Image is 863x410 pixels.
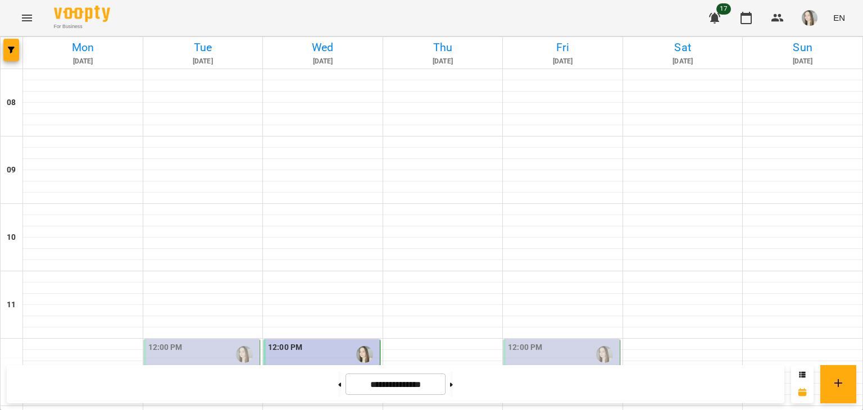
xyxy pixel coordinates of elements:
label: 12:00 PM [508,341,542,354]
h6: [DATE] [625,56,741,67]
span: For Business [54,23,110,30]
label: 12:00 PM [268,341,302,354]
h6: 08 [7,97,16,109]
h6: Mon [25,39,141,56]
h6: Fri [505,39,621,56]
h6: Thu [385,39,501,56]
button: Menu [13,4,40,31]
h6: Sat [625,39,741,56]
h6: Sun [744,39,861,56]
img: Ярослава Барабаш [356,346,373,363]
h6: Wed [265,39,381,56]
h6: [DATE] [265,56,381,67]
span: 17 [716,3,731,15]
h6: 10 [7,231,16,244]
img: a8d7fb5a1d89beb58b3ded8a11ed441a.jpeg [802,10,817,26]
img: Ярослава Барабаш [596,346,613,363]
label: 12:00 PM [148,341,183,354]
h6: [DATE] [744,56,861,67]
h6: Tue [145,39,261,56]
h6: 11 [7,299,16,311]
img: Ярослава Барабаш [236,346,253,363]
h6: [DATE] [385,56,501,67]
h6: 09 [7,164,16,176]
button: EN [829,7,850,28]
h6: [DATE] [505,56,621,67]
img: Voopty Logo [54,6,110,22]
span: EN [833,12,845,24]
h6: [DATE] [145,56,261,67]
h6: [DATE] [25,56,141,67]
